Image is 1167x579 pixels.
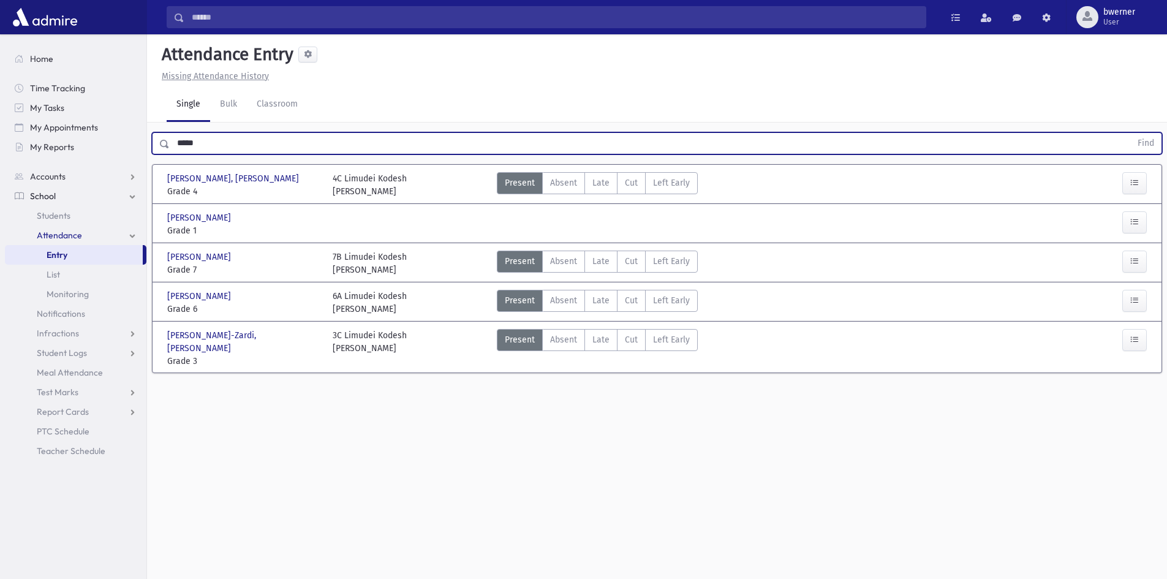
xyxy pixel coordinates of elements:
u: Missing Attendance History [162,71,269,81]
div: AttTypes [497,329,698,368]
span: Infractions [37,328,79,339]
a: Accounts [5,167,146,186]
span: Present [505,333,535,346]
button: Find [1130,133,1161,154]
span: bwerner [1103,7,1135,17]
span: Late [592,176,610,189]
a: Report Cards [5,402,146,422]
span: Student Logs [37,347,87,358]
div: 7B Limudei Kodesh [PERSON_NAME] [333,251,407,276]
span: [PERSON_NAME]-Zardi, [PERSON_NAME] [167,329,320,355]
span: Absent [550,294,577,307]
span: Absent [550,255,577,268]
a: My Reports [5,137,146,157]
span: Present [505,176,535,189]
img: AdmirePro [10,5,80,29]
span: [PERSON_NAME], [PERSON_NAME] [167,172,301,185]
span: Cut [625,255,638,268]
a: Teacher Schedule [5,441,146,461]
span: Report Cards [37,406,89,417]
span: Notifications [37,308,85,319]
a: Classroom [247,88,308,122]
span: Present [505,255,535,268]
span: Test Marks [37,387,78,398]
h5: Attendance Entry [157,44,293,65]
a: Time Tracking [5,78,146,98]
span: Grade 6 [167,303,320,316]
span: My Tasks [30,102,64,113]
span: Students [37,210,70,221]
span: Absent [550,176,577,189]
a: List [5,265,146,284]
a: School [5,186,146,206]
span: Accounts [30,171,66,182]
span: Left Early [653,255,690,268]
a: Notifications [5,304,146,324]
a: Home [5,49,146,69]
span: Late [592,255,610,268]
a: Single [167,88,210,122]
span: Cut [625,333,638,346]
div: 6A Limudei Kodesh [PERSON_NAME] [333,290,407,316]
span: Home [30,53,53,64]
a: Bulk [210,88,247,122]
span: Left Early [653,176,690,189]
span: Grade 1 [167,224,320,237]
div: 3C Limudei Kodesh [PERSON_NAME] [333,329,407,368]
span: My Reports [30,142,74,153]
a: My Appointments [5,118,146,137]
span: Grade 4 [167,185,320,198]
span: Monitoring [47,289,89,300]
div: AttTypes [497,172,698,198]
a: Students [5,206,146,225]
a: Test Marks [5,382,146,402]
span: Left Early [653,294,690,307]
span: [PERSON_NAME] [167,290,233,303]
span: Teacher Schedule [37,445,105,456]
span: Grade 7 [167,263,320,276]
span: Time Tracking [30,83,85,94]
span: Cut [625,176,638,189]
span: Meal Attendance [37,367,103,378]
div: AttTypes [497,251,698,276]
span: Entry [47,249,67,260]
span: Attendance [37,230,82,241]
span: [PERSON_NAME] [167,251,233,263]
span: My Appointments [30,122,98,133]
span: Grade 3 [167,355,320,368]
span: Late [592,333,610,346]
span: List [47,269,60,280]
a: Attendance [5,225,146,245]
input: Search [184,6,926,28]
a: Student Logs [5,343,146,363]
a: Infractions [5,324,146,343]
span: School [30,191,56,202]
span: User [1103,17,1135,27]
span: Late [592,294,610,307]
a: Meal Attendance [5,363,146,382]
a: Missing Attendance History [157,71,269,81]
span: Present [505,294,535,307]
span: [PERSON_NAME] [167,211,233,224]
span: PTC Schedule [37,426,89,437]
a: My Tasks [5,98,146,118]
div: 4C Limudei Kodesh [PERSON_NAME] [333,172,407,198]
span: Left Early [653,333,690,346]
div: AttTypes [497,290,698,316]
span: Cut [625,294,638,307]
a: Monitoring [5,284,146,304]
a: Entry [5,245,143,265]
span: Absent [550,333,577,346]
a: PTC Schedule [5,422,146,441]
